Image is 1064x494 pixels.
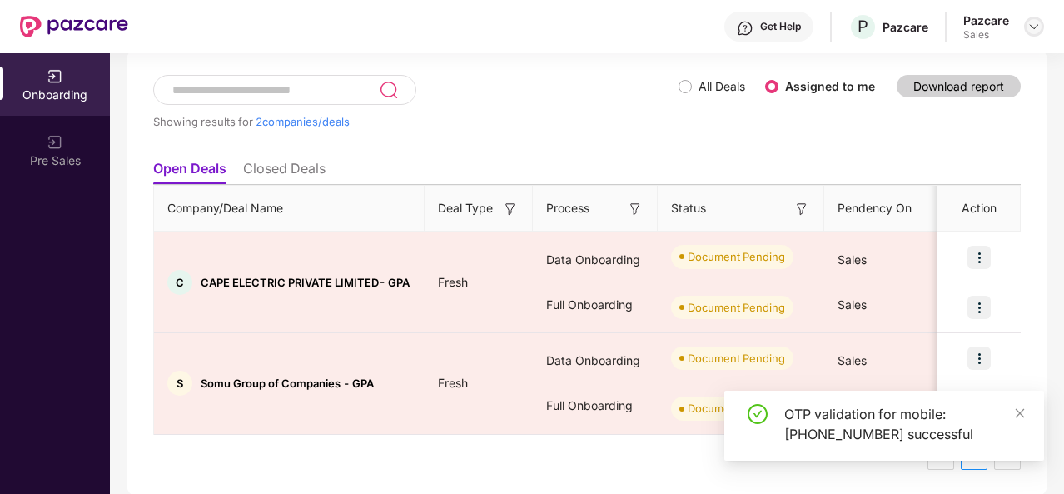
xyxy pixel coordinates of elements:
[256,115,350,128] span: 2 companies/deals
[20,16,128,37] img: New Pazcare Logo
[154,186,425,232] th: Company/Deal Name
[627,201,644,217] img: svg+xml;base64,PHN2ZyB3aWR0aD0iMTYiIGhlaWdodD0iMTYiIHZpZXdCb3g9IjAgMCAxNiAxNiIgZmlsbD0ibm9uZSIgeG...
[967,296,991,319] img: icon
[533,383,658,428] div: Full Onboarding
[1014,407,1026,419] span: close
[748,404,768,424] span: check-circle
[838,353,867,367] span: Sales
[438,199,493,217] span: Deal Type
[967,347,991,370] img: icon
[785,79,875,93] label: Assigned to me
[688,400,785,417] div: Document Pending
[760,20,801,33] div: Get Help
[153,160,226,184] li: Open Deals
[838,199,912,217] span: Pendency On
[546,199,589,217] span: Process
[47,68,63,85] img: svg+xml;base64,PHN2ZyB3aWR0aD0iMjAiIGhlaWdodD0iMjAiIHZpZXdCb3g9IjAgMCAyMCAyMCIgZmlsbD0ibm9uZSIgeG...
[671,199,706,217] span: Status
[688,248,785,265] div: Document Pending
[167,371,192,396] div: S
[243,160,326,184] li: Closed Deals
[963,12,1009,28] div: Pazcare
[533,282,658,327] div: Full Onboarding
[533,237,658,282] div: Data Onboarding
[47,134,63,151] img: svg+xml;base64,PHN2ZyB3aWR0aD0iMjAiIGhlaWdodD0iMjAiIHZpZXdCb3g9IjAgMCAyMCAyMCIgZmlsbD0ibm9uZSIgeG...
[963,28,1009,42] div: Sales
[1027,20,1041,33] img: svg+xml;base64,PHN2ZyBpZD0iRHJvcGRvd24tMzJ4MzIiIHhtbG5zPSJodHRwOi8vd3d3LnczLm9yZy8yMDAwL3N2ZyIgd2...
[502,201,519,217] img: svg+xml;base64,PHN2ZyB3aWR0aD0iMTYiIGhlaWdodD0iMTYiIHZpZXdCb3g9IjAgMCAxNiAxNiIgZmlsbD0ibm9uZSIgeG...
[838,297,867,312] span: Sales
[688,299,785,316] div: Document Pending
[737,20,753,37] img: svg+xml;base64,PHN2ZyBpZD0iSGVscC0zMngzMiIgeG1sbnM9Imh0dHA6Ly93d3cudzMub3JnLzIwMDAvc3ZnIiB3aWR0aD...
[425,275,481,289] span: Fresh
[201,276,410,289] span: CAPE ELECTRIC PRIVATE LIMITED- GPA
[897,75,1021,97] button: Download report
[793,201,810,217] img: svg+xml;base64,PHN2ZyB3aWR0aD0iMTYiIGhlaWdodD0iMTYiIHZpZXdCb3g9IjAgMCAxNiAxNiIgZmlsbD0ibm9uZSIgeG...
[937,186,1021,232] th: Action
[425,376,481,390] span: Fresh
[688,350,785,367] div: Document Pending
[167,270,192,295] div: C
[838,252,867,267] span: Sales
[883,19,928,35] div: Pazcare
[699,79,745,93] label: All Deals
[784,404,1024,444] div: OTP validation for mobile: [PHONE_NUMBER] successful
[533,338,658,383] div: Data Onboarding
[967,246,991,269] img: icon
[153,115,679,128] div: Showing results for
[201,377,374,390] span: Somu Group of Companies - GPA
[379,80,398,100] img: svg+xml;base64,PHN2ZyB3aWR0aD0iMjQiIGhlaWdodD0iMjUiIHZpZXdCb3g9IjAgMCAyNCAyNSIgZmlsbD0ibm9uZSIgeG...
[858,17,868,37] span: P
